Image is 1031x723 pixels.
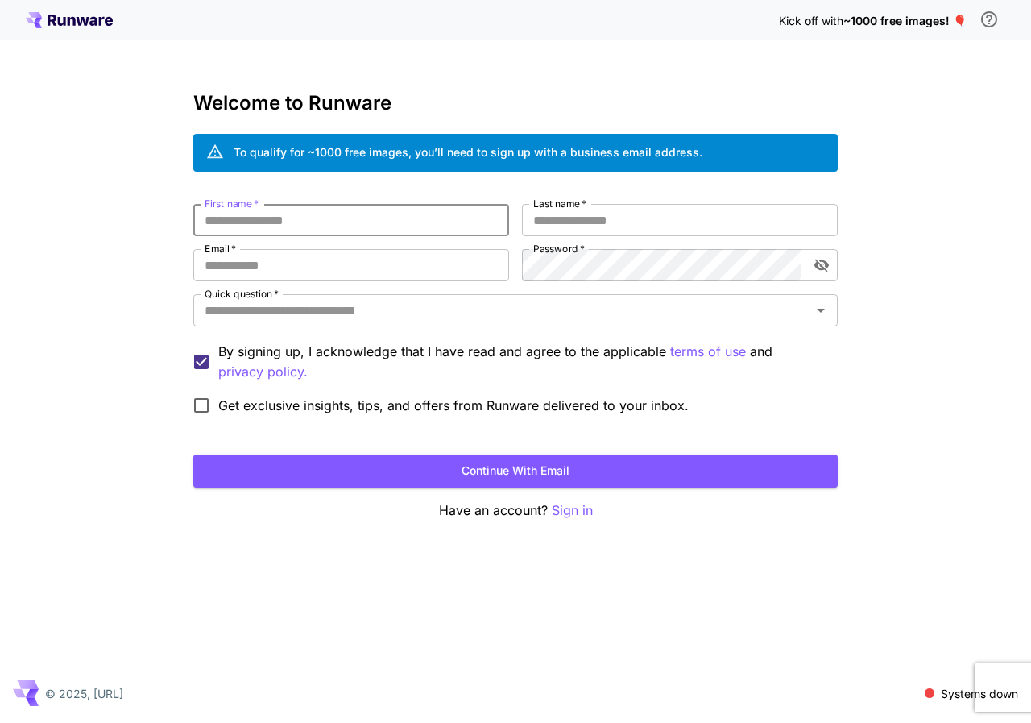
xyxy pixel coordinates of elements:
[533,242,585,256] label: Password
[205,242,236,256] label: Email
[193,92,838,114] h3: Welcome to Runware
[973,3,1005,35] button: In order to qualify for free credit, you need to sign up with a business email address and click ...
[193,501,838,521] p: Have an account?
[809,299,832,322] button: Open
[218,362,308,382] p: privacy policy.
[218,362,308,382] button: By signing up, I acknowledge that I have read and agree to the applicable terms of use and
[45,685,123,702] p: © 2025, [URL]
[941,685,1018,702] p: Systems down
[779,14,843,27] span: Kick off with
[843,14,967,27] span: ~1000 free images! 🎈
[234,143,702,160] div: To qualify for ~1000 free images, you’ll need to sign up with a business email address.
[205,197,259,210] label: First name
[193,455,838,488] button: Continue with email
[218,396,689,415] span: Get exclusive insights, tips, and offers from Runware delivered to your inbox.
[533,197,586,210] label: Last name
[670,342,746,362] p: terms of use
[205,287,279,301] label: Quick question
[670,342,746,362] button: By signing up, I acknowledge that I have read and agree to the applicable and privacy policy.
[807,251,836,280] button: toggle password visibility
[218,342,825,382] p: By signing up, I acknowledge that I have read and agree to the applicable and
[552,501,593,521] button: Sign in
